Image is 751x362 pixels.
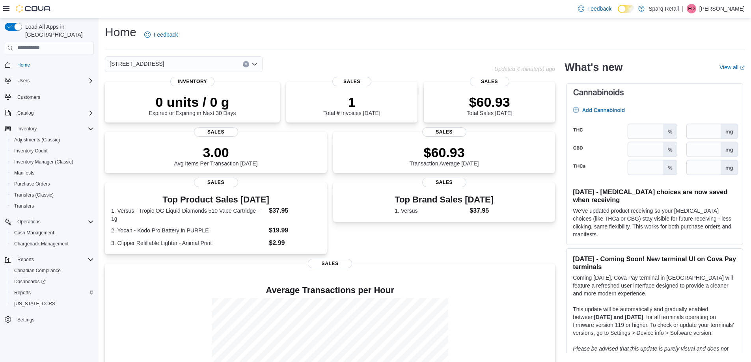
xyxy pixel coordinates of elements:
[323,94,380,116] div: Total # Invoices [DATE]
[8,238,97,249] button: Chargeback Management
[618,5,634,13] input: Dark Mode
[11,179,94,189] span: Purchase Orders
[17,78,30,84] span: Users
[14,230,54,236] span: Cash Management
[470,206,494,215] dd: $37.95
[14,108,94,118] span: Catalog
[573,188,736,204] h3: [DATE] - [MEDICAL_DATA] choices are now saved when receiving
[269,206,321,215] dd: $37.95
[740,65,745,70] svg: External link
[8,167,97,178] button: Manifests
[11,239,94,249] span: Chargeback Management
[11,179,53,189] a: Purchase Orders
[14,255,94,264] span: Reports
[422,178,466,187] span: Sales
[573,255,736,271] h3: [DATE] - Coming Soon! New terminal UI on Cova Pay terminals
[14,315,94,325] span: Settings
[8,134,97,145] button: Adjustments (Classic)
[14,124,40,134] button: Inventory
[11,228,57,238] a: Cash Management
[14,217,94,226] span: Operations
[14,267,61,274] span: Canadian Compliance
[649,4,679,13] p: Sparq Retail
[2,108,97,119] button: Catalog
[8,156,97,167] button: Inventory Manager (Classic)
[573,274,736,297] p: Coming [DATE], Cova Pay terminal in [GEOGRAPHIC_DATA] will feature a refreshed user interface des...
[573,305,736,337] p: This update will be automatically and gradually enabled between , for all terminals operating on ...
[14,60,94,70] span: Home
[395,207,466,215] dt: 1. Versus
[8,265,97,276] button: Canadian Compliance
[14,93,43,102] a: Customers
[8,227,97,238] button: Cash Management
[2,59,97,71] button: Home
[14,241,69,247] span: Chargeback Management
[111,239,266,247] dt: 3. Clipper Refillable Lighter - Animal Print
[14,159,73,165] span: Inventory Manager (Classic)
[494,66,555,72] p: Updated 4 minute(s) ago
[11,157,76,167] a: Inventory Manager (Classic)
[14,203,34,209] span: Transfers
[154,31,178,39] span: Feedback
[699,4,745,13] p: [PERSON_NAME]
[395,195,494,204] h3: Top Brand Sales [DATE]
[11,168,37,178] a: Manifests
[11,168,94,178] span: Manifests
[14,217,44,226] button: Operations
[14,137,60,143] span: Adjustments (Classic)
[11,299,94,308] span: Washington CCRS
[14,148,48,154] span: Inventory Count
[14,181,50,187] span: Purchase Orders
[174,145,258,167] div: Avg Items Per Transaction [DATE]
[8,145,97,156] button: Inventory Count
[14,170,34,176] span: Manifests
[17,256,34,263] span: Reports
[11,201,94,211] span: Transfers
[11,277,49,286] a: Dashboards
[719,64,745,71] a: View allExternal link
[687,4,696,13] div: Emily Driver
[565,61,622,74] h2: What's new
[14,315,37,325] a: Settings
[11,201,37,211] a: Transfers
[141,27,181,43] a: Feedback
[11,146,94,156] span: Inventory Count
[308,259,352,268] span: Sales
[11,157,94,167] span: Inventory Manager (Classic)
[149,94,236,116] div: Expired or Expiring in Next 30 Days
[8,287,97,298] button: Reports
[5,56,94,346] nav: Complex example
[252,61,258,67] button: Open list of options
[682,4,684,13] p: |
[573,207,736,238] p: We've updated product receiving so your [MEDICAL_DATA] choices (like THCa or CBG) stay visible fo...
[575,1,615,17] a: Feedback
[410,145,479,160] p: $60.93
[587,5,611,13] span: Feedback
[2,75,97,86] button: Users
[17,219,41,225] span: Operations
[174,145,258,160] p: 3.00
[14,301,55,307] span: [US_STATE] CCRS
[243,61,249,67] button: Clear input
[11,135,63,145] a: Adjustments (Classic)
[8,189,97,200] button: Transfers (Classic)
[11,288,34,297] a: Reports
[110,59,164,69] span: [STREET_ADDRESS]
[11,239,72,249] a: Chargeback Management
[105,24,136,40] h1: Home
[111,207,266,223] dt: 1. Versus - Tropic OG Liquid Diamonds 510 Vape Cartridge - 1g
[8,200,97,212] button: Transfers
[17,94,40,100] span: Customers
[14,60,33,70] a: Home
[2,254,97,265] button: Reports
[2,314,97,325] button: Settings
[11,190,94,200] span: Transfers (Classic)
[14,76,33,85] button: Users
[2,91,97,102] button: Customers
[14,76,94,85] span: Users
[323,94,380,110] p: 1
[17,110,34,116] span: Catalog
[17,317,34,323] span: Settings
[594,314,643,320] strong: [DATE] and [DATE]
